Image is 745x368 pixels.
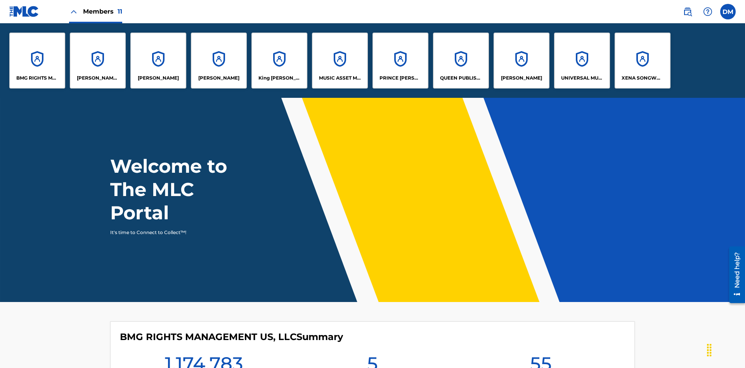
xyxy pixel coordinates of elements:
img: search [683,7,692,16]
img: help [703,7,712,16]
a: Accounts[PERSON_NAME] [494,33,549,89]
a: Public Search [680,4,695,19]
p: BMG RIGHTS MANAGEMENT US, LLC [16,75,59,82]
p: CLEO SONGWRITER [77,75,119,82]
p: PRINCE MCTESTERSON [379,75,422,82]
h4: BMG RIGHTS MANAGEMENT US, LLC [120,331,343,343]
a: Accounts[PERSON_NAME] [191,33,247,89]
a: AccountsUNIVERSAL MUSIC PUB GROUP [554,33,610,89]
div: Drag [703,338,716,362]
a: AccountsPRINCE [PERSON_NAME] [372,33,428,89]
p: QUEEN PUBLISHA [440,75,482,82]
iframe: Chat Widget [706,331,745,368]
h1: Welcome to The MLC Portal [110,154,255,224]
p: King McTesterson [258,75,301,82]
a: AccountsQUEEN PUBLISHA [433,33,489,89]
p: RONALD MCTESTERSON [501,75,542,82]
p: UNIVERSAL MUSIC PUB GROUP [561,75,603,82]
p: MUSIC ASSET MANAGEMENT (MAM) [319,75,361,82]
a: AccountsKing [PERSON_NAME] [251,33,307,89]
a: Accounts[PERSON_NAME] SONGWRITER [70,33,126,89]
a: AccountsBMG RIGHTS MANAGEMENT US, LLC [9,33,65,89]
p: XENA SONGWRITER [622,75,664,82]
img: MLC Logo [9,6,39,17]
span: Members [83,7,122,16]
div: Help [700,4,716,19]
iframe: Resource Center [723,243,745,307]
a: AccountsMUSIC ASSET MANAGEMENT (MAM) [312,33,368,89]
div: User Menu [720,4,736,19]
p: It's time to Connect to Collect™! [110,229,245,236]
img: Close [69,7,78,16]
p: EYAMA MCSINGER [198,75,239,82]
span: 11 [118,8,122,15]
a: Accounts[PERSON_NAME] [130,33,186,89]
a: AccountsXENA SONGWRITER [615,33,670,89]
p: ELVIS COSTELLO [138,75,179,82]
